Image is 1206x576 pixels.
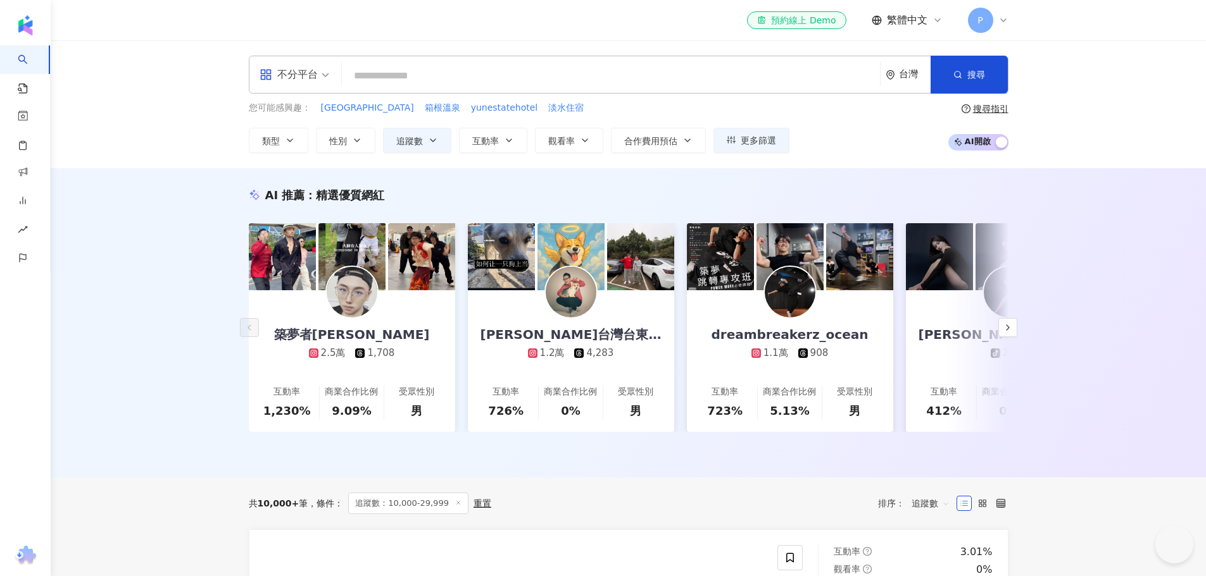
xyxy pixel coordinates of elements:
span: 類型 [262,136,280,146]
div: dreambreakerz_ocean [698,326,881,343]
div: 受眾性別 [618,386,653,398]
div: 共 筆 [249,498,308,508]
div: 908 [810,346,829,360]
span: 條件 ： [308,498,343,508]
span: P [977,13,983,27]
div: 1,708 [367,346,394,360]
span: 觀看率 [834,564,860,574]
img: post-image [388,223,455,290]
button: 性別 [316,128,375,153]
button: 類型 [249,128,308,153]
div: 9.09% [332,403,371,419]
img: KOL Avatar [546,267,596,317]
button: 箱根溫泉 [424,101,461,115]
span: 繁體中文 [887,13,927,27]
button: 淡水住宿 [548,101,584,115]
div: 412% [926,403,962,419]
div: [PERSON_NAME]台灣台東之子大麻煩要投油土伯歐薩斯 [468,326,674,343]
span: 互動率 [834,546,860,556]
img: post-image [757,223,824,290]
span: 互動率 [472,136,499,146]
img: post-image [468,223,535,290]
div: AI 推薦 ： [265,187,385,203]
img: post-image [906,223,973,290]
img: post-image [687,223,754,290]
button: yunestatehotel [470,101,539,115]
div: 3.01% [960,545,993,559]
button: [GEOGRAPHIC_DATA] [320,101,415,115]
div: 726% [488,403,524,419]
div: 互動率 [493,386,519,398]
button: 搜尋 [931,56,1008,94]
div: 723% [707,403,743,419]
a: [PERSON_NAME]｜更多在ig限動不信你來看看2.8萬互動率412%商業合作比例0%受眾性別男 [906,290,1112,432]
span: question-circle [863,547,872,556]
div: 互動率 [712,386,738,398]
a: search [18,46,43,95]
img: post-image [537,223,605,290]
div: 不分平台 [260,64,318,85]
div: 0% [561,403,581,419]
div: 2.5萬 [321,346,346,360]
iframe: Help Scout Beacon - Open [1155,525,1193,563]
div: 預約線上 Demo [757,14,836,27]
img: chrome extension [13,546,38,566]
div: 商業合作比例 [325,386,378,398]
button: 觀看率 [535,128,603,153]
div: 5.13% [770,403,809,419]
span: 您可能感興趣： [249,102,311,114]
button: 互動率 [459,128,527,153]
span: 追蹤數 [396,136,423,146]
button: 更多篩選 [713,128,789,153]
div: 1,230% [263,403,311,419]
div: 台灣 [899,69,931,80]
span: 更多篩選 [741,135,776,145]
span: 追蹤數：10,000-29,999 [348,493,468,514]
div: 互動率 [273,386,300,398]
img: KOL Avatar [765,267,815,317]
div: 男 [630,403,641,419]
a: 預約線上 Demo [747,11,846,29]
div: 受眾性別 [837,386,872,398]
img: post-image [249,223,316,290]
div: 2.8萬 [1003,346,1027,360]
span: 性別 [329,136,347,146]
div: 搜尋指引 [973,104,1008,114]
div: 重置 [474,498,491,508]
div: 0% [999,403,1019,419]
span: [GEOGRAPHIC_DATA] [321,102,414,114]
a: dreambreakerz_ocean1.1萬908互動率723%商業合作比例5.13%受眾性別男 [687,290,893,432]
a: [PERSON_NAME]台灣台東之子大麻煩要投油土伯歐薩斯1.2萬4,283互動率726%商業合作比例0%受眾性別男 [468,290,674,432]
img: post-image [976,223,1043,290]
span: 淡水住宿 [548,102,584,114]
div: 商業合作比例 [982,386,1035,398]
div: 1.2萬 [540,346,565,360]
span: 觀看率 [548,136,575,146]
span: 精選優質網紅 [316,188,384,202]
span: yunestatehotel [471,102,538,114]
span: appstore [260,68,272,81]
span: question-circle [962,104,970,113]
div: 商業合作比例 [763,386,816,398]
span: 合作費用預估 [624,136,677,146]
button: 追蹤數 [383,128,451,153]
a: 築夢者[PERSON_NAME]2.5萬1,708互動率1,230%商業合作比例9.09%受眾性別男 [249,290,455,432]
div: 男 [849,403,860,419]
div: 築夢者[PERSON_NAME] [261,326,443,343]
div: 男 [411,403,422,419]
button: 合作費用預估 [611,128,706,153]
span: question-circle [863,565,872,573]
span: 搜尋 [967,70,985,80]
img: post-image [318,223,386,290]
div: 互動率 [931,386,957,398]
div: 1.1萬 [763,346,788,360]
div: 排序： [878,493,957,513]
div: [PERSON_NAME]｜更多在ig限動不信你來看看 [906,326,1112,343]
span: 追蹤數 [912,493,950,513]
span: 箱根溫泉 [425,102,460,114]
span: environment [886,70,895,80]
div: 4,283 [586,346,613,360]
img: post-image [826,223,893,290]
div: 商業合作比例 [544,386,597,398]
img: KOL Avatar [984,267,1034,317]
